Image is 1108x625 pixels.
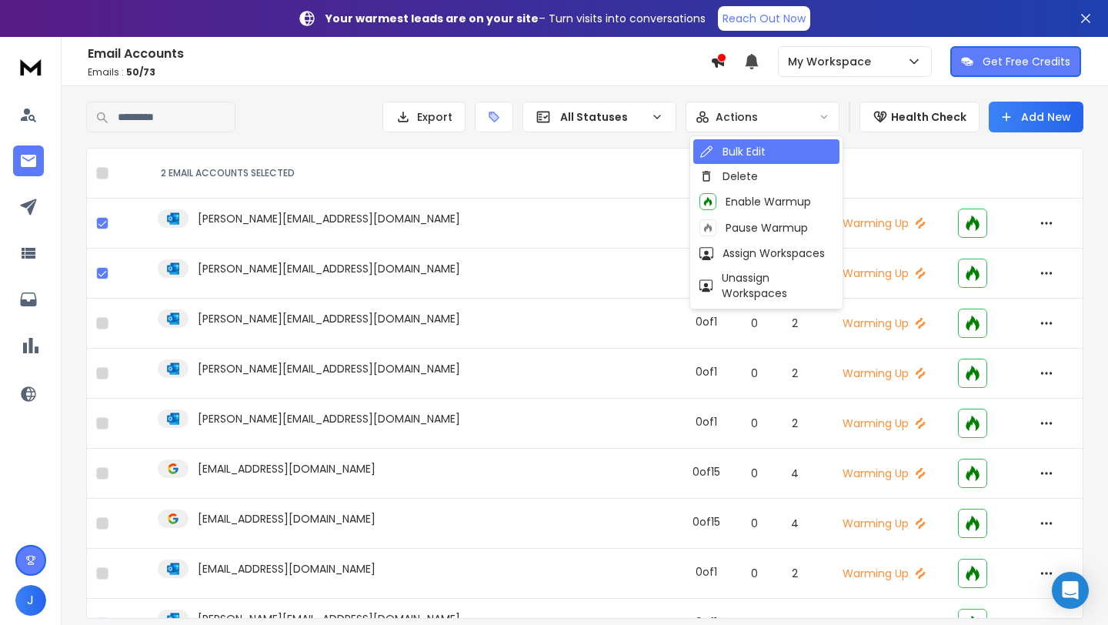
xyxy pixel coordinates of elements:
[770,399,819,449] td: 2
[198,261,460,276] p: [PERSON_NAME][EMAIL_ADDRESS][DOMAIN_NAME]
[198,411,460,426] p: [PERSON_NAME][EMAIL_ADDRESS][DOMAIN_NAME]
[716,109,758,125] p: Actions
[692,464,720,480] div: 0 of 15
[1052,572,1089,609] div: Open Intercom Messenger
[747,566,761,581] p: 0
[699,193,811,210] div: Enable Warmup
[989,102,1083,132] button: Add New
[828,416,939,431] p: Warming Up
[788,54,877,69] p: My Workspace
[325,11,706,26] p: – Turn visits into conversations
[161,167,662,179] div: 2 EMAIL ACCOUNTS SELECTED
[828,366,939,381] p: Warming Up
[718,6,810,31] a: Reach Out Now
[828,216,939,231] p: Warming Up
[560,109,645,125] p: All Statuses
[747,466,761,481] p: 0
[699,270,833,301] div: Unassign Workspaces
[382,102,466,132] button: Export
[770,299,819,349] td: 2
[699,144,766,159] div: Bulk Edit
[859,102,980,132] button: Health Check
[198,461,375,476] p: [EMAIL_ADDRESS][DOMAIN_NAME]
[983,54,1070,69] p: Get Free Credits
[828,466,939,481] p: Warming Up
[696,564,717,580] div: 0 of 1
[15,52,46,81] img: logo
[770,549,819,599] td: 2
[828,516,939,531] p: Warming Up
[770,449,819,499] td: 4
[198,561,375,577] p: [EMAIL_ADDRESS][DOMAIN_NAME]
[88,45,710,63] h1: Email Accounts
[198,211,460,226] p: [PERSON_NAME][EMAIL_ADDRESS][DOMAIN_NAME]
[723,11,806,26] p: Reach Out Now
[828,266,939,281] p: Warming Up
[696,314,717,329] div: 0 of 1
[770,349,819,399] td: 2
[696,414,717,429] div: 0 of 1
[126,65,155,79] span: 50 / 73
[198,311,460,326] p: [PERSON_NAME][EMAIL_ADDRESS][DOMAIN_NAME]
[699,246,825,261] div: Assign Workspaces
[828,316,939,331] p: Warming Up
[696,364,717,379] div: 0 of 1
[88,66,710,79] p: Emails :
[692,514,720,530] div: 0 of 15
[747,516,761,531] p: 0
[325,11,539,26] strong: Your warmest leads are on your site
[699,169,758,184] div: Delete
[891,109,966,125] p: Health Check
[828,566,939,581] p: Warming Up
[770,499,819,549] td: 4
[15,585,46,616] button: J
[699,219,808,236] div: Pause Warmup
[198,511,375,526] p: [EMAIL_ADDRESS][DOMAIN_NAME]
[950,46,1081,77] button: Get Free Credits
[747,366,761,381] p: 0
[747,416,761,431] p: 0
[198,361,460,376] p: [PERSON_NAME][EMAIL_ADDRESS][DOMAIN_NAME]
[747,316,761,331] p: 0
